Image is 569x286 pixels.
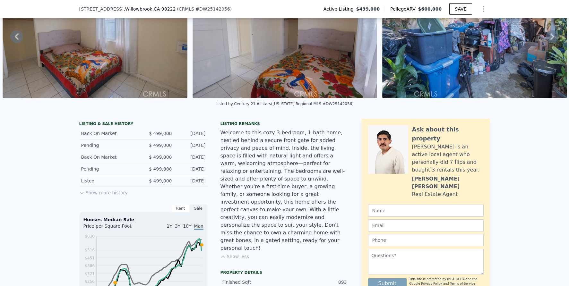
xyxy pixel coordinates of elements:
tspan: $451 [85,256,95,260]
span: $ 499,000 [149,131,172,136]
div: Rent [172,204,190,213]
tspan: $321 [85,272,95,276]
div: [PERSON_NAME] is an active local agent who personally did 7 flips and bought 3 rentals this year. [412,143,484,174]
span: , Willowbrook [124,6,176,12]
input: Phone [368,234,484,246]
div: Houses Median Sale [83,216,203,223]
span: $600,000 [418,6,442,12]
div: [DATE] [177,142,206,148]
div: 893 [285,279,347,285]
span: 1Y [167,223,172,229]
tspan: $256 [85,279,95,284]
button: Show Options [477,3,490,15]
a: Privacy Policy [421,282,442,285]
div: Back On Market [81,130,138,137]
span: $ 499,000 [149,143,172,148]
span: $499,000 [356,6,380,12]
div: Pending [81,166,138,172]
div: [DATE] [177,154,206,160]
span: Pellego ARV [390,6,418,12]
div: Real Estate Agent [412,190,458,198]
span: [STREET_ADDRESS] [79,6,124,12]
div: Welcome to this cozy 3-bedroom, 1-bath home, nestled behind a secure front gate for added privacy... [220,129,349,252]
button: Show less [220,253,249,260]
span: , CA 90222 [152,6,176,12]
button: SAVE [449,3,472,15]
div: [DATE] [177,166,206,172]
div: Pending [81,142,138,148]
span: $ 499,000 [149,178,172,183]
span: # DW25142056 [195,6,230,12]
tspan: $516 [85,248,95,252]
div: [DATE] [177,130,206,137]
div: Price per Square Foot [83,223,143,233]
div: Listed [81,178,138,184]
div: [PERSON_NAME] [PERSON_NAME] [412,175,484,190]
div: Finished Sqft [222,279,285,285]
div: Listing remarks [220,121,349,126]
div: [DATE] [177,178,206,184]
tspan: $386 [85,264,95,268]
div: Listed by Century 21 Allstars ([US_STATE] Regional MLS #DW25142056) [215,102,354,106]
a: Terms of Service [450,282,475,285]
tspan: $630 [85,234,95,239]
span: 3Y [175,223,180,229]
div: ( ) [177,6,232,12]
span: CRMLS [179,6,194,12]
span: $ 499,000 [149,155,172,160]
div: Sale [190,204,208,213]
span: 10Y [183,223,191,229]
span: Max [194,223,203,230]
div: LISTING & SALE HISTORY [79,121,208,128]
input: Name [368,205,484,217]
input: Email [368,219,484,231]
span: Active Listing [323,6,356,12]
button: Show more history [79,187,128,196]
span: $ 499,000 [149,166,172,172]
div: Property details [220,270,349,275]
div: Back On Market [81,154,138,160]
div: Ask about this property [412,125,484,143]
